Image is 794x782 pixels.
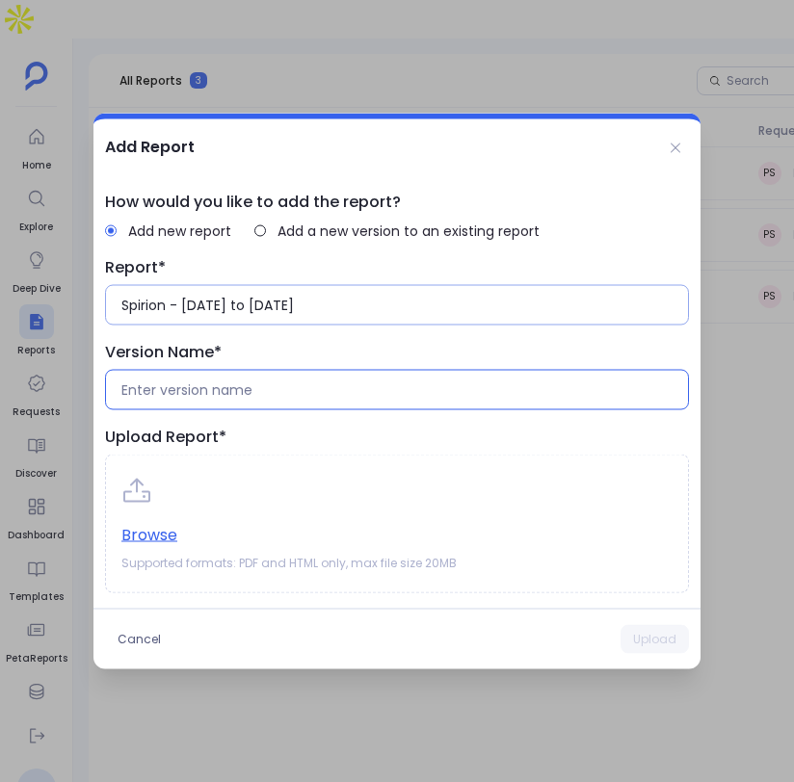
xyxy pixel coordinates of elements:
input: Enter version name [121,380,673,400]
h2: Add Report [105,135,195,160]
span: Report* [105,256,689,279]
input: Enter report name [121,296,673,315]
button: Browse [121,525,177,546]
button: Cancel [105,625,173,654]
span: How would you like to add the report? [105,191,689,214]
span: Add a new version to an existing report [278,222,540,241]
span: Supported formats: PDF and HTML only, max file size 20MB [121,556,673,571]
span: Version Name* [105,341,689,364]
span: Add new report [128,222,231,241]
span: Upload Report* [105,426,689,449]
